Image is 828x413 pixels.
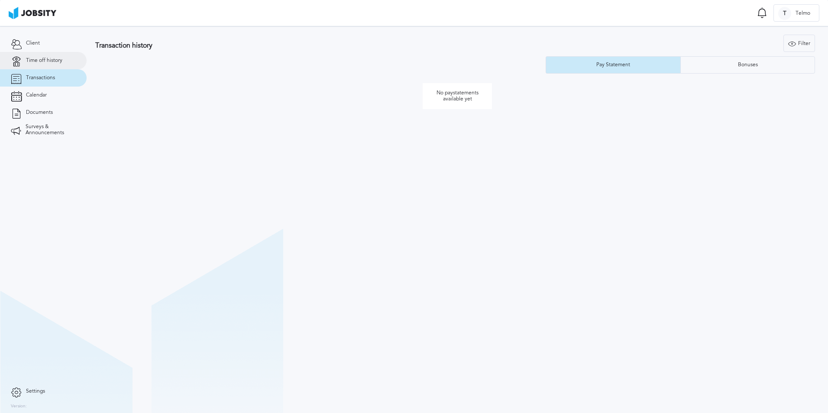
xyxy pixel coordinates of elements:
span: Time off history [26,58,62,64]
span: Client [26,40,40,46]
img: ab4bad089aa723f57921c736e9817d99.png [9,7,56,19]
span: Telmo [791,10,815,16]
span: Calendar [26,92,47,98]
span: Settings [26,388,45,394]
h3: Transaction history [95,42,489,49]
span: Documents [26,110,53,116]
button: Filter [783,35,815,52]
button: Bonuses [680,56,815,74]
label: Version: [11,404,27,409]
span: Surveys & Announcements [26,124,76,136]
div: Bonuses [734,62,762,68]
span: Transactions [26,75,55,81]
button: Pay Statement [546,56,680,74]
div: Pay Statement [592,62,634,68]
button: TTelmo [773,4,819,22]
div: T [778,7,791,20]
p: No paystatements available yet [423,83,492,109]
